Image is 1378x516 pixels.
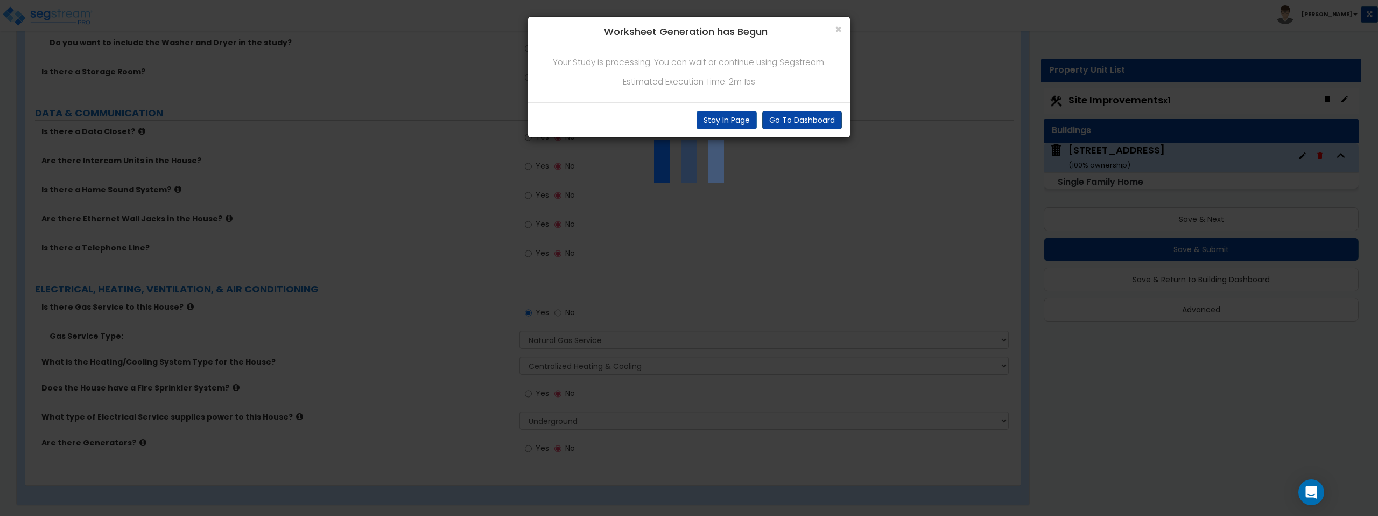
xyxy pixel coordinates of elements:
p: Estimated Execution Time: 2m 15s [536,75,842,89]
p: Your Study is processing. You can wait or continue using Segstream. [536,55,842,69]
div: Open Intercom Messenger [1298,479,1324,505]
span: × [835,22,842,37]
button: Stay In Page [697,111,757,129]
button: Close [835,24,842,35]
h4: Worksheet Generation has Begun [536,25,842,39]
button: Go To Dashboard [762,111,842,129]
